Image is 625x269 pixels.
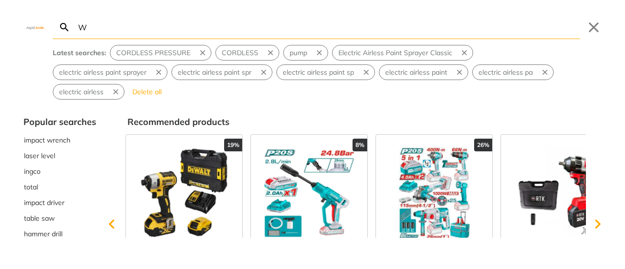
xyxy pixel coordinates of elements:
[283,67,354,78] span: electric airless paint sp
[110,45,211,61] div: Suggestion: CORDLESS PRESSURE
[171,64,272,80] div: Suggestion: electric airless paint spr
[178,67,251,78] span: electric airless paint spr
[332,45,473,61] div: Suggestion: Electric Airless Paint Sprayer Classic
[109,84,124,99] button: Remove suggestion: electric airless
[152,65,167,80] button: Remove suggestion: electric airless paint sprayer
[23,210,96,226] button: Select suggestion: table saw
[284,45,313,60] button: Select suggestion: pump
[333,45,458,60] button: Select suggestion: Electric Airless Paint Sprayer Classic
[24,182,38,192] span: total
[23,148,96,164] button: Select suggestion: laser level
[53,65,152,80] button: Select suggestion: electric airless paint sprayer
[458,45,473,60] button: Remove suggestion: Electric Airless Paint Sprayer Classic
[453,65,468,80] button: Remove suggestion: electric airless paint
[283,45,328,61] div: Suggestion: pump
[23,210,96,226] div: Suggestion: table saw
[315,48,324,57] svg: Remove suggestion: pump
[588,214,607,234] svg: Scroll right
[479,67,533,78] span: electric airless pa
[259,68,268,77] svg: Remove suggestion: electric airless paint spr
[455,68,464,77] svg: Remove suggestion: electric airless paint
[24,135,70,145] span: impact wrench
[23,148,96,164] div: Suggestion: laser level
[353,139,367,151] div: 8%
[23,226,96,242] div: Suggestion: hammer drill
[116,48,190,58] span: CORDLESS PRESSURE
[128,84,166,100] button: Delete all
[110,45,196,60] button: Select suggestion: CORDLESS PRESSURE
[59,67,146,78] span: electric airless paint sprayer
[23,179,96,195] div: Suggestion: total
[53,48,106,58] div: Latest searches:
[24,151,55,161] span: laser level
[264,45,279,60] button: Remove suggestion: CORDLESS
[23,195,96,210] div: Suggestion: impact driver
[24,213,55,224] span: table saw
[276,64,375,80] div: Suggestion: electric airless paint sp
[23,179,96,195] button: Select suggestion: total
[379,65,453,80] button: Select suggestion: electric airless paint
[539,65,553,80] button: Remove suggestion: electric airless pa
[127,115,602,128] div: Recommended products
[23,115,96,128] div: Popular searches
[196,45,211,60] button: Remove suggestion: CORDLESS PRESSURE
[76,16,580,39] input: Search…
[362,68,371,77] svg: Remove suggestion: electric airless paint sp
[541,68,549,77] svg: Remove suggestion: electric airless pa
[24,198,64,208] span: impact driver
[474,139,492,151] div: 26%
[379,64,468,80] div: Suggestion: electric airless paint
[215,45,279,61] div: Suggestion: CORDLESS
[216,45,264,60] button: Select suggestion: CORDLESS
[53,84,109,99] button: Select suggestion: electric airless
[290,48,307,58] span: pump
[59,87,104,97] span: electric airless
[198,48,207,57] svg: Remove suggestion: CORDLESS PRESSURE
[23,164,96,179] div: Suggestion: ingco
[266,48,275,57] svg: Remove suggestion: CORDLESS
[360,65,375,80] button: Remove suggestion: electric airless paint sp
[24,166,41,177] span: ingco
[222,48,258,58] span: CORDLESS
[472,64,554,80] div: Suggestion: electric airless pa
[154,68,163,77] svg: Remove suggestion: electric airless paint sprayer
[102,214,122,234] svg: Scroll left
[24,229,62,239] span: hammer drill
[53,84,125,100] div: Suggestion: electric airless
[473,65,539,80] button: Select suggestion: electric airless pa
[53,64,167,80] div: Suggestion: electric airless paint sprayer
[277,65,360,80] button: Select suggestion: electric airless paint sp
[23,226,96,242] button: Select suggestion: hammer drill
[460,48,469,57] svg: Remove suggestion: Electric Airless Paint Sprayer Classic
[23,132,96,148] div: Suggestion: impact wrench
[23,195,96,210] button: Select suggestion: impact driver
[224,139,242,151] div: 19%
[586,20,602,35] button: Close
[338,48,452,58] span: Electric Airless Paint Sprayer Classic
[111,87,120,96] svg: Remove suggestion: electric airless
[23,132,96,148] button: Select suggestion: impact wrench
[313,45,328,60] button: Remove suggestion: pump
[23,164,96,179] button: Select suggestion: ingco
[172,65,257,80] button: Select suggestion: electric airless paint spr
[385,67,447,78] span: electric airless paint
[59,21,70,33] svg: Search
[257,65,272,80] button: Remove suggestion: electric airless paint spr
[23,25,47,29] img: Close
